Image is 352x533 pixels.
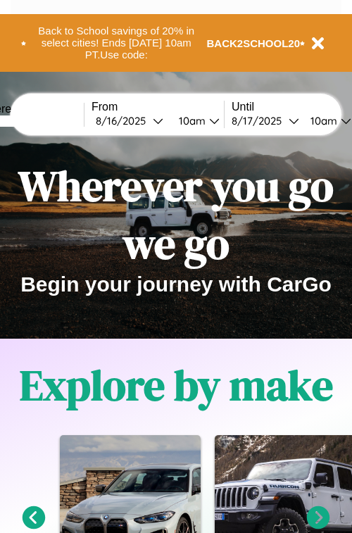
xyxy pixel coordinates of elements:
button: 8/16/2025 [92,113,168,128]
button: 10am [168,113,224,128]
label: From [92,101,224,113]
div: 10am [172,114,209,127]
h1: Explore by make [20,356,333,414]
div: 10am [303,114,341,127]
div: 8 / 17 / 2025 [232,114,289,127]
div: 8 / 16 / 2025 [96,114,153,127]
button: Back to School savings of 20% in select cities! Ends [DATE] 10am PT.Use code: [26,21,207,65]
b: BACK2SCHOOL20 [207,37,301,49]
